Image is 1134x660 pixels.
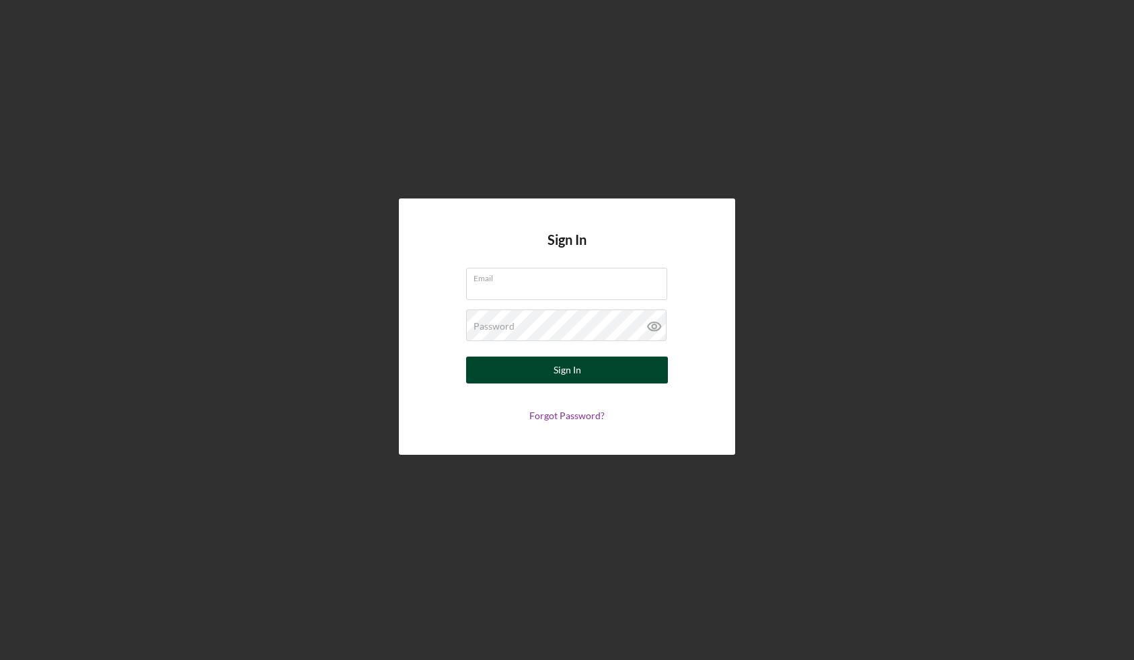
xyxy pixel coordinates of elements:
div: Sign In [554,357,581,383]
button: Sign In [466,357,668,383]
a: Forgot Password? [529,410,605,421]
label: Password [474,321,515,332]
h4: Sign In [547,232,587,268]
label: Email [474,268,667,283]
